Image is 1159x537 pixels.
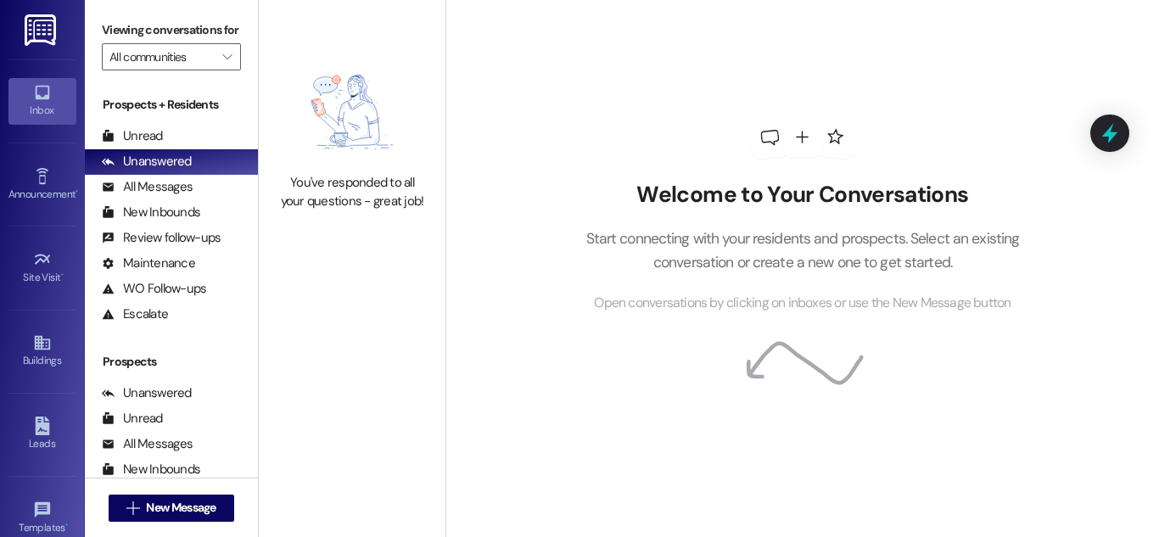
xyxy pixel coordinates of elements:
div: Escalate [102,305,168,323]
span: Open conversations by clicking on inboxes or use the New Message button [594,293,1011,314]
img: empty-state [281,59,424,166]
label: Viewing conversations for [102,17,241,43]
div: New Inbounds [102,204,200,221]
div: Unanswered [102,153,192,171]
h2: Welcome to Your Conversations [560,182,1045,209]
i:  [126,501,139,515]
span: • [61,269,64,281]
div: Unread [102,410,163,428]
img: ResiDesk Logo [25,14,59,46]
a: Buildings [8,328,76,374]
div: All Messages [102,178,193,196]
div: Unread [102,127,163,145]
span: • [76,186,78,198]
a: Inbox [8,78,76,124]
span: • [65,519,68,531]
div: Review follow-ups [102,229,221,247]
div: New Inbounds [102,461,200,478]
input: All communities [109,43,214,70]
div: Maintenance [102,255,195,272]
div: You've responded to all your questions - great job! [277,174,427,210]
div: Prospects + Residents [85,96,258,114]
div: All Messages [102,435,193,453]
div: Prospects [85,353,258,371]
div: Unanswered [102,384,192,402]
button: New Message [109,495,234,522]
i:  [222,50,232,64]
span: New Message [146,499,216,517]
p: Start connecting with your residents and prospects. Select an existing conversation or create a n... [560,227,1045,275]
div: WO Follow-ups [102,280,206,298]
a: Site Visit • [8,245,76,291]
a: Leads [8,411,76,457]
